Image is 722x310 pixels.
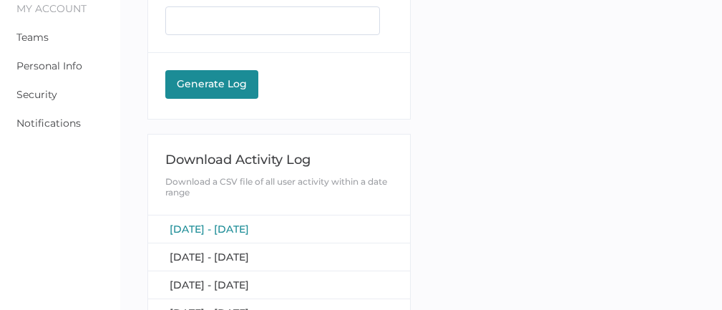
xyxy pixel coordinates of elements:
[16,88,57,101] a: Security
[16,59,82,72] a: Personal Info
[165,152,392,168] div: Download Activity Log
[16,31,49,44] a: Teams
[170,223,249,236] span: [DATE] - [DATE]
[165,70,258,99] button: Generate Log
[165,176,392,198] div: Download a CSV file of all user activity within a date range
[16,117,81,130] a: Notifications
[170,278,249,291] span: [DATE] - [DATE]
[172,77,251,90] div: Generate Log
[170,251,249,263] span: [DATE] - [DATE]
